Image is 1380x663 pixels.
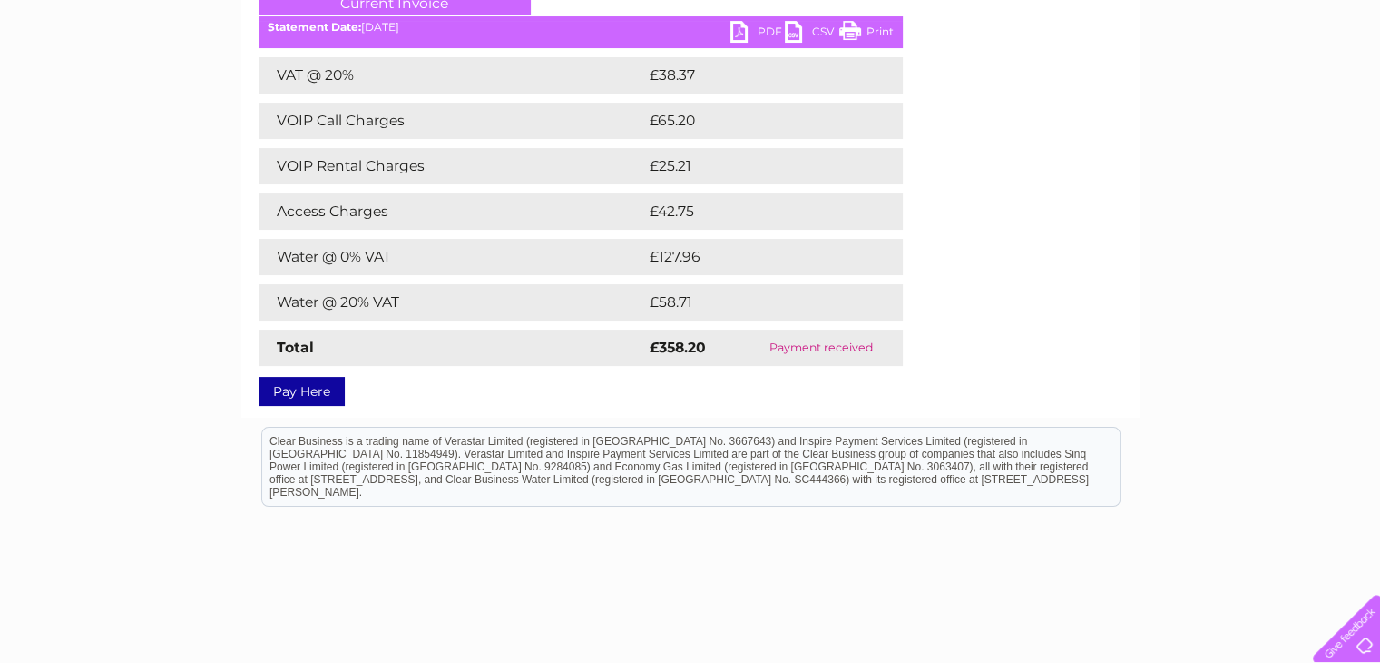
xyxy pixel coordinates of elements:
a: 0333 014 3131 [1038,9,1163,32]
td: VOIP Call Charges [259,103,645,139]
a: Print [839,21,894,47]
a: Pay Here [259,377,345,406]
td: £65.20 [645,103,866,139]
strong: Total [277,339,314,356]
b: Statement Date: [268,20,361,34]
img: logo.png [48,47,141,103]
a: Contact [1259,77,1304,91]
td: £58.71 [645,284,865,321]
td: £127.96 [645,239,869,275]
td: Water @ 20% VAT [259,284,645,321]
a: Telecoms [1157,77,1211,91]
a: Log out [1320,77,1363,91]
a: PDF [730,21,785,47]
div: [DATE] [259,21,903,34]
a: Energy [1106,77,1146,91]
td: £42.75 [645,193,866,230]
td: Access Charges [259,193,645,230]
a: CSV [785,21,839,47]
a: Blog [1222,77,1248,91]
td: Payment received [739,330,903,366]
strong: £358.20 [650,339,706,356]
a: Water [1061,77,1095,91]
td: £25.21 [645,148,864,184]
td: VAT @ 20% [259,57,645,94]
td: VOIP Rental Charges [259,148,645,184]
td: Water @ 0% VAT [259,239,645,275]
td: £38.37 [645,57,866,94]
div: Clear Business is a trading name of Verastar Limited (registered in [GEOGRAPHIC_DATA] No. 3667643... [262,10,1120,88]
